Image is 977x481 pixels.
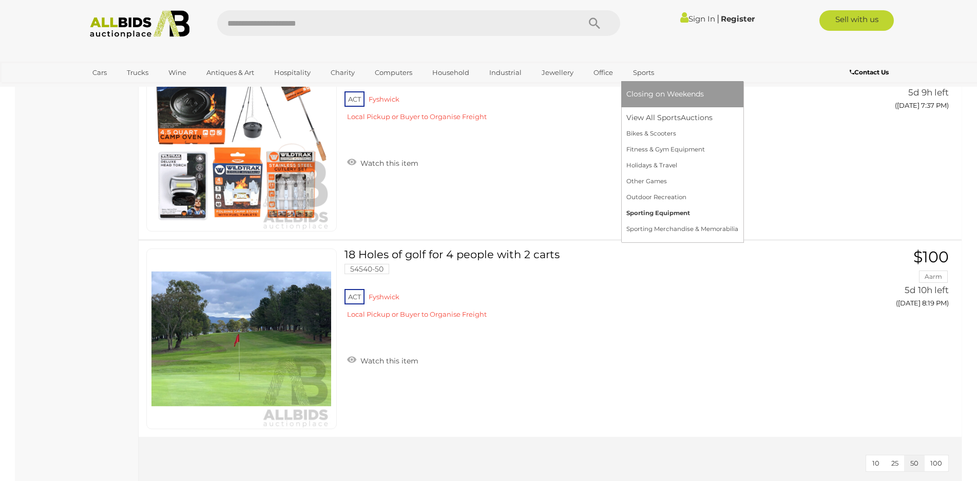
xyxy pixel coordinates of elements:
b: Contact Us [850,68,889,76]
a: Charity [324,64,361,81]
a: Computers [368,64,419,81]
a: Antiques & Art [200,64,261,81]
button: 50 [904,455,925,471]
img: 54540-8a.png [151,51,331,231]
span: 50 [910,459,918,467]
span: Watch this item [358,159,418,168]
a: Sports [626,64,661,81]
span: $100 [913,247,949,266]
a: Office [587,64,620,81]
a: Hospitality [267,64,317,81]
span: Watch this item [358,356,418,365]
span: 25 [891,459,898,467]
img: Allbids.com.au [84,10,196,39]
a: Industrial [483,64,528,81]
button: 100 [924,455,948,471]
button: 25 [885,455,905,471]
a: Sign In [680,14,715,24]
button: 10 [866,455,886,471]
a: $100 Aarm 5d 10h left ([DATE] 8:19 PM) [832,248,951,313]
a: WildTrak Camping Pack - Camp Oven, Tripod, Jaffle Iron, Stove, Cutlery and Head Torch 54540-8 ACT... [352,51,817,129]
a: Household [426,64,476,81]
span: 100 [930,459,942,467]
span: | [717,13,719,24]
a: Trucks [120,64,155,81]
a: Jewellery [535,64,580,81]
a: Watch this item [344,352,421,368]
img: 54540-50a.jpg [151,249,331,429]
button: Search [569,10,620,36]
a: Watch this item [344,155,421,170]
a: Register [721,14,755,24]
a: Contact Us [850,67,891,78]
a: Cars [86,64,113,81]
a: Sell with us [819,10,894,31]
a: Wine [162,64,193,81]
a: [GEOGRAPHIC_DATA] [86,81,172,98]
a: 18 Holes of golf for 4 people with 2 carts 54540-50 ACT Fyshwick Local Pickup or Buyer to Organis... [352,248,817,326]
span: 10 [872,459,879,467]
a: $100 Max03 5d 9h left ([DATE] 7:37 PM) [832,51,951,115]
